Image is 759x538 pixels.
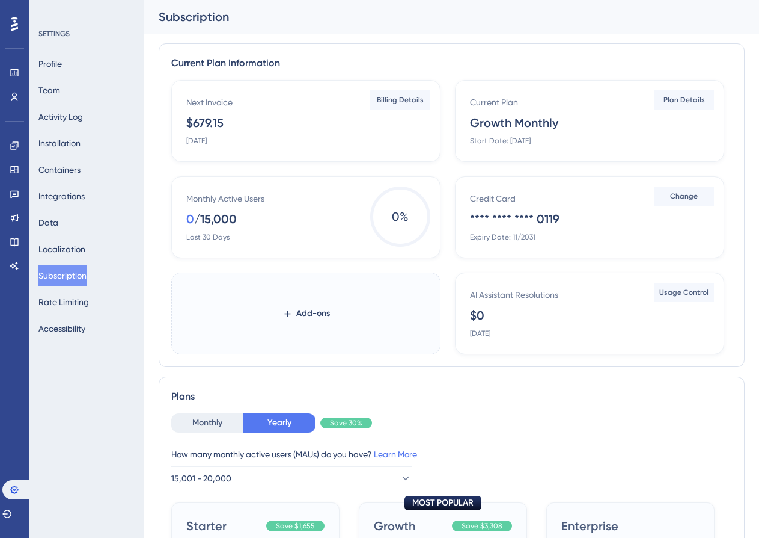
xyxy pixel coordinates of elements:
span: Save $3,308 [462,521,502,531]
div: Growth Monthly [470,114,558,131]
button: Team [38,79,60,101]
button: Subscription [38,265,87,286]
div: MOST POPULAR [404,496,481,510]
div: Plans [171,389,732,404]
div: SETTINGS [38,29,136,39]
div: Subscription [159,8,715,25]
div: Current Plan Information [171,56,732,70]
button: Change [654,187,714,206]
button: Activity Log [38,106,83,128]
span: 15,001 - 20,000 [171,471,231,486]
span: Starter [186,518,261,534]
div: Credit Card [470,191,516,206]
div: How many monthly active users (MAUs) do you have? [171,447,732,462]
button: Billing Details [370,90,430,110]
span: Save $1,655 [276,521,315,531]
div: [DATE] [470,329,490,338]
button: Profile [38,53,62,75]
div: $0 [470,307,484,324]
button: Localization [38,238,85,260]
button: Integrations [38,185,85,207]
button: Usage Control [654,283,714,302]
span: Save 30% [330,418,362,428]
button: Yearly [243,413,315,433]
button: Installation [38,132,81,154]
div: Next Invoice [186,95,233,110]
button: Accessibility [38,318,85,339]
span: Usage Control [659,288,709,297]
div: Expiry Date: 11/2031 [470,232,535,242]
span: Change [670,191,698,201]
div: Monthly Active Users [186,191,264,206]
span: Plan Details [663,95,705,105]
div: $679.15 [186,114,224,131]
a: Learn More [374,450,417,459]
div: AI Assistant Resolutions [470,288,558,302]
div: [DATE] [186,136,207,146]
button: Rate Limiting [38,291,89,313]
button: Add-ons [282,303,330,324]
span: Growth [374,518,447,534]
button: 15,001 - 20,000 [171,466,412,490]
div: Last 30 Days [186,232,230,242]
span: 0 % [370,187,430,247]
span: Add-ons [296,306,330,321]
div: Start Date: [DATE] [470,136,531,146]
button: Containers [38,159,81,181]
button: Data [38,212,58,233]
div: Current Plan [470,95,518,110]
button: Plan Details [654,90,714,110]
span: Enterprise [561,518,700,534]
div: 0 [186,211,194,227]
span: Billing Details [377,95,424,105]
button: Monthly [171,413,243,433]
div: / 15,000 [194,211,237,227]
